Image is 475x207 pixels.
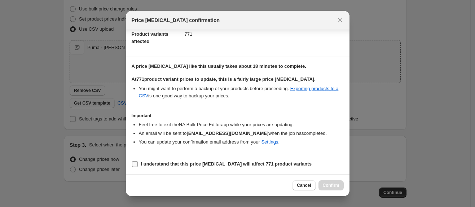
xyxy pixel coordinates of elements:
button: Cancel [293,180,315,190]
b: I understand that this price [MEDICAL_DATA] will affect 771 product variants [141,161,312,167]
a: Settings [261,139,278,145]
li: An email will be sent to when the job has completed . [139,130,344,137]
b: [EMAIL_ADDRESS][DOMAIN_NAME] [186,131,268,136]
span: Product variants affected [132,31,169,44]
dd: 771 [185,25,344,44]
button: Close [335,15,345,25]
b: A price [MEDICAL_DATA] like this usually takes about 18 minutes to complete. [132,63,306,69]
span: Price [MEDICAL_DATA] confirmation [132,17,220,24]
span: Cancel [297,182,311,188]
li: Feel free to exit the NA Bulk Price Editor app while your prices are updating. [139,121,344,128]
li: You can update your confirmation email address from your . [139,138,344,146]
h3: Important [132,113,344,119]
li: You might want to perform a backup of your products before proceeding. is one good way to backup ... [139,85,344,100]
b: At 771 product variant prices to update, this is a fairly large price [MEDICAL_DATA]. [132,76,316,82]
